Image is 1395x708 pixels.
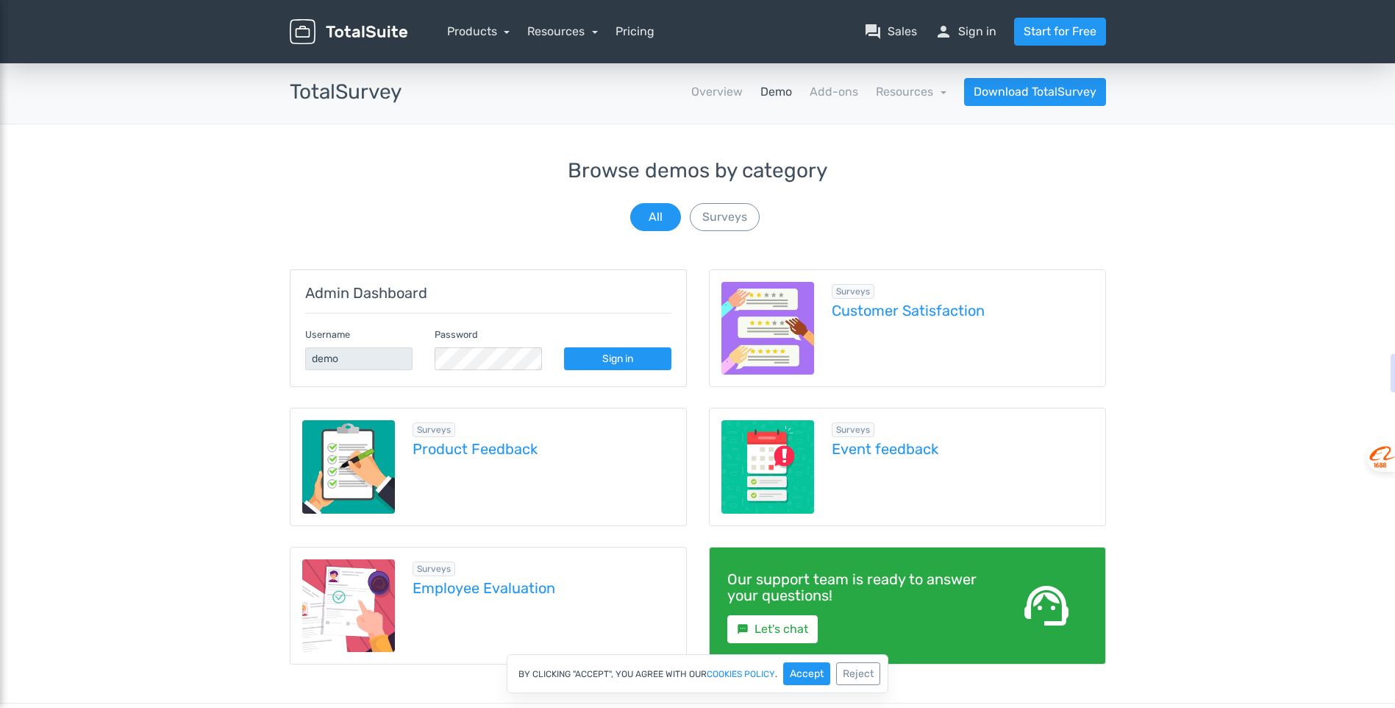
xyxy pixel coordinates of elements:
a: Demo [760,83,792,101]
button: Accept [783,662,830,685]
a: Event feedback [832,441,1093,457]
a: Sign in [564,347,671,370]
span: Browse all in Surveys [413,562,455,576]
h3: Browse demos by category [290,160,1106,183]
h4: Our support team is ready to answer your questions! [727,571,983,603]
a: question_answerSales [864,23,917,40]
a: Employee Evaluation [413,580,674,596]
label: Username [305,328,350,341]
button: Surveys [690,203,760,231]
a: Product Feedback [413,441,674,457]
img: event-feedback.png.webp [721,420,815,514]
span: Browse all in Surveys [413,422,455,437]
img: TotalSuite for WordPress [290,19,407,45]
a: Download TotalSurvey [964,78,1106,106]
span: question_answer [864,23,882,40]
span: support_agent [1020,579,1073,632]
span: Browse all in Surveys [832,284,874,299]
h3: TotalSurvey [290,81,402,104]
span: Browse all in Surveys [832,422,874,437]
small: sms [737,623,749,635]
label: Password [435,328,478,341]
img: customer-satisfaction.png.webp [721,282,815,375]
button: All [630,203,681,231]
a: Start for Free [1014,18,1106,46]
button: Reject [836,662,880,685]
img: product-feedback-1.png.webp [302,420,396,514]
div: By clicking "Accept", you agree with our . [507,654,888,693]
a: Products [447,24,510,38]
h5: Admin Dashboard [305,285,671,301]
a: Customer Satisfaction [832,302,1093,319]
a: Pricing [616,23,654,40]
a: Resources [527,24,598,38]
a: smsLet's chat [727,615,818,643]
span: person [935,23,952,40]
a: Resources [876,85,946,99]
a: Overview [691,83,743,101]
a: Add-ons [810,83,858,101]
a: personSign in [935,23,996,40]
a: cookies policy [707,670,775,679]
img: employee-evaluation.png.webp [302,559,396,653]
